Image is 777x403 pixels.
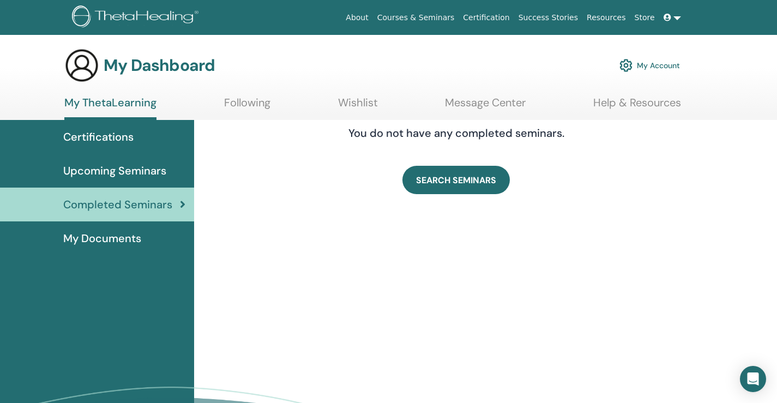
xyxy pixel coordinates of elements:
img: generic-user-icon.jpg [64,48,99,83]
a: My Account [619,53,680,77]
a: Following [224,96,270,117]
div: Open Intercom Messenger [740,366,766,392]
h4: You do not have any completed seminars. [285,127,628,140]
span: SEARCH SEMINARS [416,175,496,186]
a: My ThetaLearning [64,96,156,120]
a: Wishlist [338,96,378,117]
a: About [341,8,372,28]
span: Upcoming Seminars [63,163,166,179]
span: My Documents [63,230,141,246]
a: SEARCH SEMINARS [402,166,510,194]
a: Courses & Seminars [373,8,459,28]
span: Completed Seminars [63,196,172,213]
h3: My Dashboard [104,56,215,75]
a: Certification [459,8,514,28]
img: logo.png [72,5,202,30]
span: Certifications [63,129,134,145]
a: Success Stories [514,8,582,28]
a: Resources [582,8,630,28]
img: cog.svg [619,56,633,75]
a: Store [630,8,659,28]
a: Message Center [445,96,526,117]
a: Help & Resources [593,96,681,117]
